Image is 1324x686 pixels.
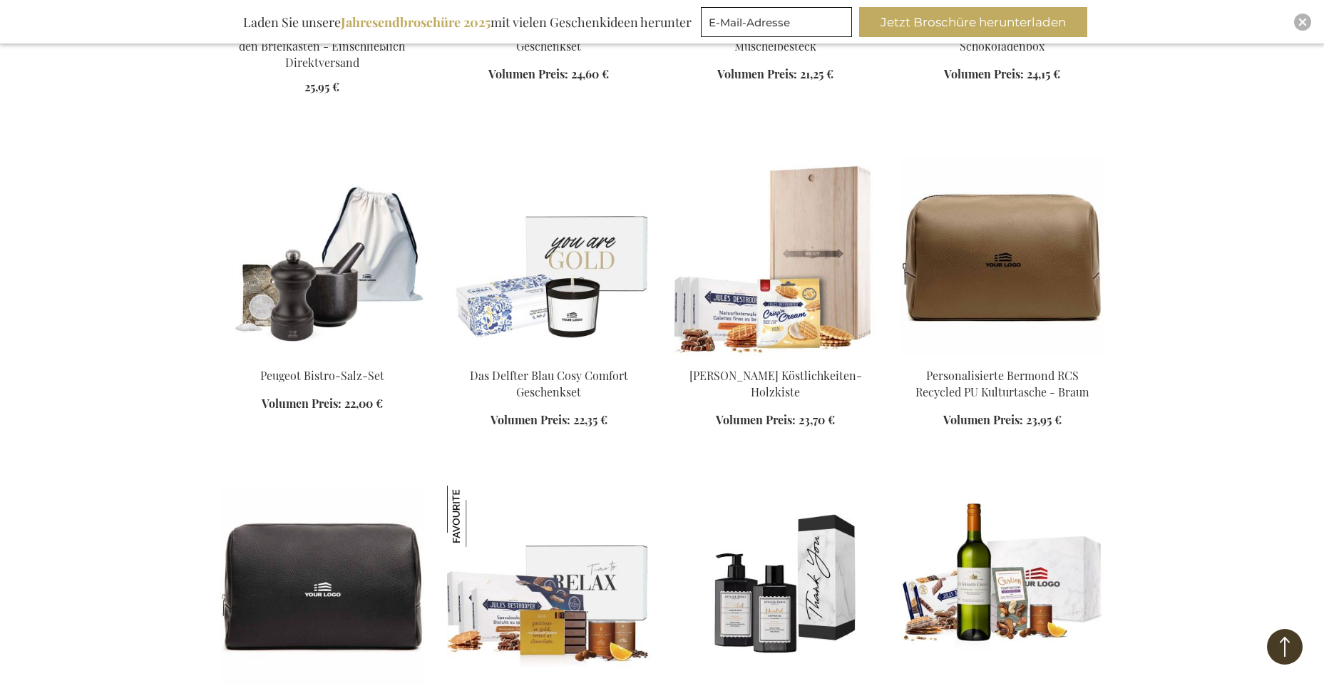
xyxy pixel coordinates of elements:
[944,66,1060,83] a: Volumen Preis: 24,15 €
[1027,66,1060,81] span: 24,15 €
[262,396,383,412] a: Volumen Preis: 22,00 €
[943,412,1023,427] span: Volumen Preis:
[717,66,797,81] span: Volumen Preis:
[944,66,1024,81] span: Volumen Preis:
[674,486,878,685] img: Atelier Rebul Istanbul Soap Set
[674,350,878,364] a: Jules Destrooper Delights Wooden Box Personalised
[237,22,406,70] a: Festliche Blumen – Geschenk für den Briefkasten - Einschließlich Direktversand
[260,368,384,383] a: Peugeot Bistro-Salz-Set
[701,7,852,37] input: E-Mail-Adresse
[470,368,628,399] a: Das Delfter Blau Cosy Comfort Geschenkset
[859,7,1087,37] button: Jetzt Broschüre herunterladen
[447,156,651,356] img: Delft's Cosy Comfort Gift Set
[1294,14,1311,31] div: Close
[573,412,607,427] span: 22,35 €
[1026,412,1062,427] span: 23,95 €
[799,412,835,427] span: 23,70 €
[447,350,651,364] a: Delft's Cosy Comfort Gift Set
[447,486,651,685] img: The Ultimate Chocolate Experience Box
[674,156,878,356] img: Jules Destrooper Delights Wooden Box Personalised
[900,486,1104,685] img: Les Grands Chemins Weißwein Süße Verlockungen Set
[220,486,424,685] img: Personalised Bermond RCS Recycled PU Toiletry Bag - Black
[262,396,342,411] span: Volumen Preis:
[915,368,1089,399] a: Personalisierte Bermond RCS Recycled PU Kulturtasche - Braun
[447,486,508,547] img: Die ultimative Schokoladenerlebnis-Box
[237,7,698,37] div: Laden Sie unsere mit vielen Geschenkideen herunter
[701,7,856,41] form: marketing offers and promotions
[717,66,833,83] a: Volumen Preis: 21,25 €
[488,66,609,83] a: Volumen Preis: 24,60 €
[491,412,607,429] a: Volumen Preis: 22,35 €
[220,350,424,364] a: Peugeot Bistro Salt Set
[716,412,835,429] a: Volumen Preis: 23,70 €
[943,412,1062,429] a: Volumen Preis: 23,95 €
[900,350,1104,364] a: Personalised Bermond RCS Recycled PU Toiletry Bag - Brown
[491,412,570,427] span: Volumen Preis:
[800,66,833,81] span: 21,25 €
[344,396,383,411] span: 22,00 €
[220,156,424,356] img: Peugeot Bistro Salt Set
[900,156,1104,356] img: Personalised Bermond RCS Recycled PU Toiletry Bag - Brown
[488,66,568,81] span: Volumen Preis:
[341,14,491,31] b: Jahresendbroschüre 2025
[571,66,609,81] span: 24,60 €
[716,412,796,427] span: Volumen Preis:
[689,368,862,399] a: [PERSON_NAME] Köstlichkeiten-Holzkiste
[304,79,339,94] span: 25,95 €
[1298,18,1307,26] img: Close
